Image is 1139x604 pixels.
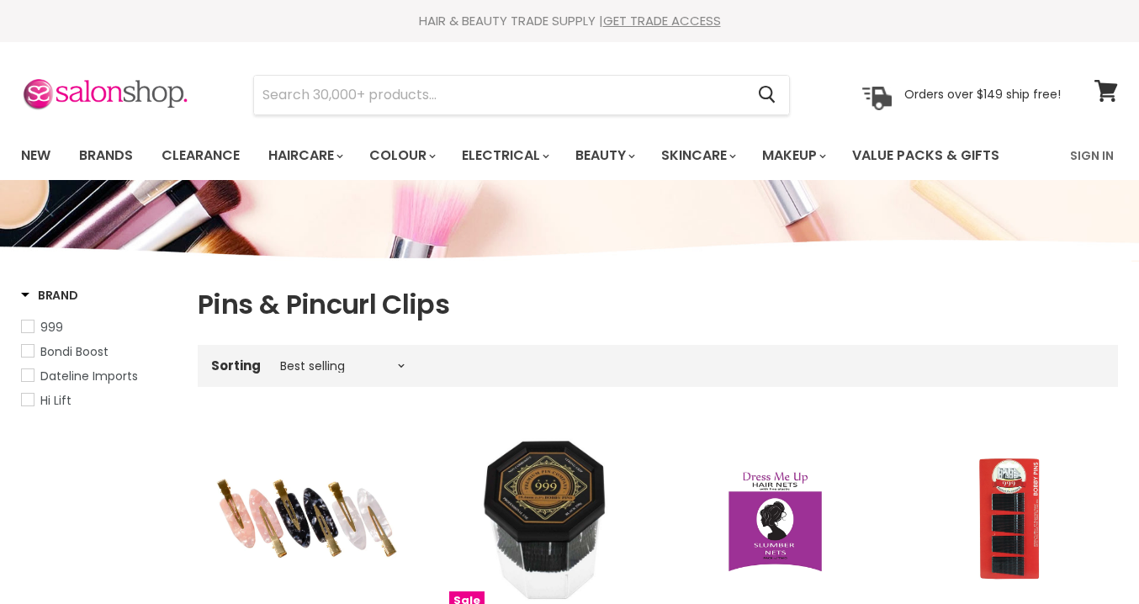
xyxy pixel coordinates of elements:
[744,76,789,114] button: Search
[603,12,721,29] a: GET TRADE ACCESS
[8,131,1036,180] ul: Main menu
[904,87,1061,102] p: Orders over $149 ship free!
[1060,138,1124,173] a: Sign In
[198,287,1118,322] h1: Pins & Pincurl Clips
[750,138,836,173] a: Makeup
[40,392,72,409] span: Hi Lift
[563,138,645,173] a: Beauty
[8,138,63,173] a: New
[357,138,446,173] a: Colour
[66,138,146,173] a: Brands
[40,319,63,336] span: 999
[840,138,1012,173] a: Value Packs & Gifts
[40,368,138,384] span: Dateline Imports
[21,342,177,361] a: Bondi Boost
[21,367,177,385] a: Dateline Imports
[149,138,252,173] a: Clearance
[21,318,177,336] a: 999
[211,358,261,373] label: Sorting
[449,138,559,173] a: Electrical
[21,287,78,304] h3: Brand
[1055,525,1122,587] iframe: Gorgias live chat messenger
[256,138,353,173] a: Haircare
[215,464,399,575] img: Bondi Boost Creaseless Clips - 6 Pack
[253,75,790,115] form: Product
[254,76,744,114] input: Search
[40,343,109,360] span: Bondi Boost
[649,138,746,173] a: Skincare
[21,391,177,410] a: Hi Lift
